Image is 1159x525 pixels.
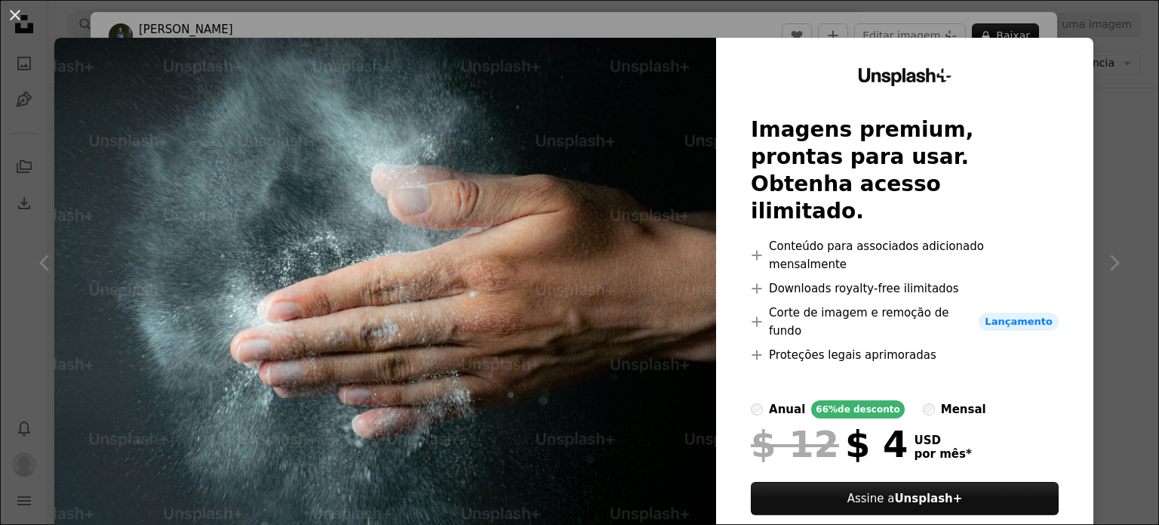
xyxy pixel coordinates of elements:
[941,400,986,418] div: mensal
[915,447,972,461] span: por mês *
[751,482,1059,515] a: Assine aUnsplash+
[751,279,1059,298] li: Downloads royalty-free ilimitados
[915,434,972,447] span: USD
[923,403,935,415] input: mensal
[769,400,805,418] div: anual
[894,492,962,505] strong: Unsplash+
[751,304,1059,340] li: Corte de imagem e remoção de fundo
[751,425,839,464] span: $ 12
[979,313,1059,331] span: Lançamento
[811,400,904,418] div: 66% de desconto
[751,116,1059,225] h2: Imagens premium, prontas para usar. Obtenha acesso ilimitado.
[751,237,1059,273] li: Conteúdo para associados adicionado mensalmente
[751,346,1059,364] li: Proteções legais aprimoradas
[751,425,908,464] div: $ 4
[751,403,763,415] input: anual66%de desconto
